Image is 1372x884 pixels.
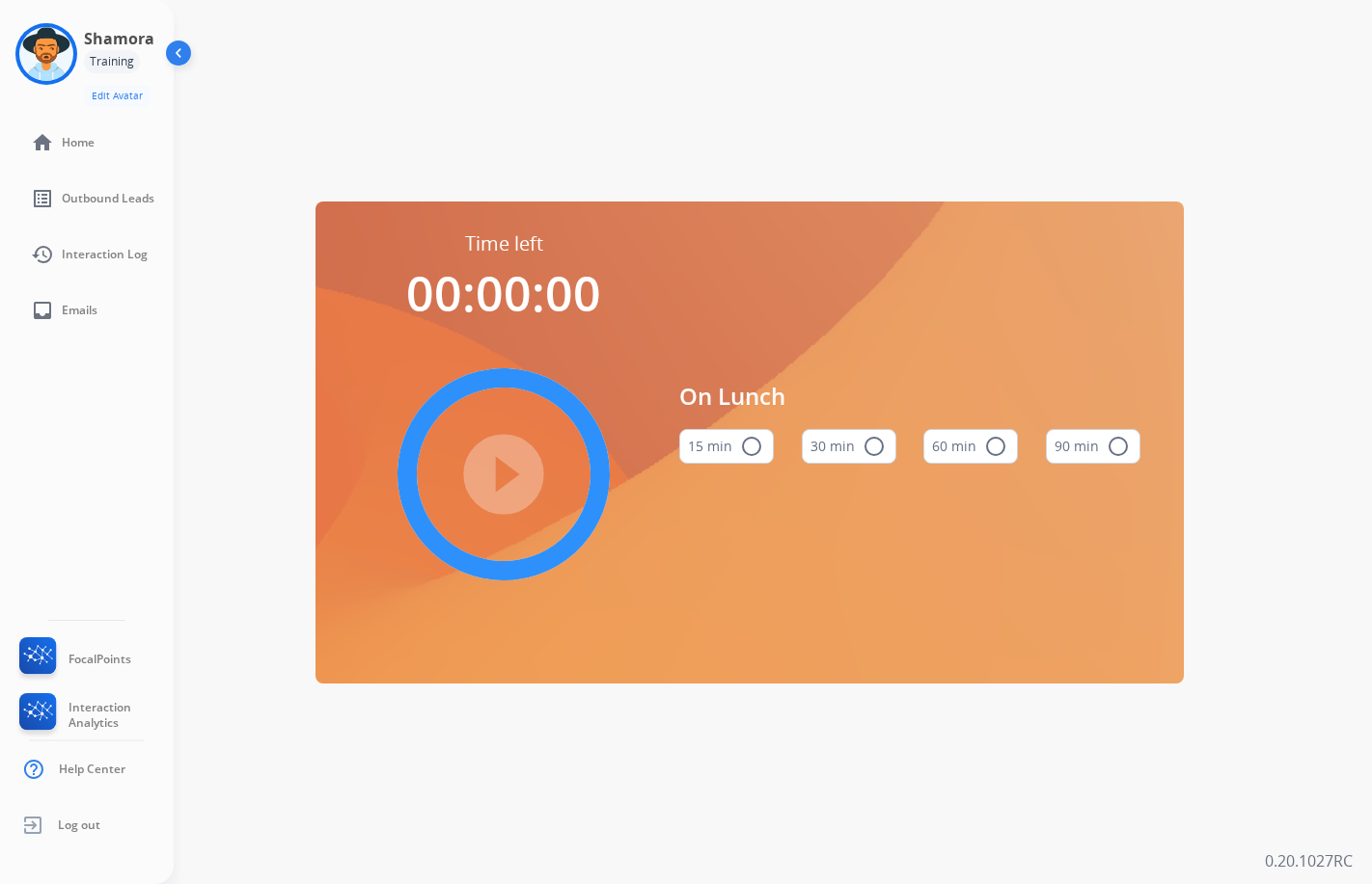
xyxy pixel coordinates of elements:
[1265,849,1353,872] p: 0.20.1027RC
[15,693,174,737] a: Interaction Analytics
[679,379,1140,414] span: On Lunch
[84,27,154,50] h3: Shamora
[62,247,148,262] span: Interaction Log
[679,429,774,464] button: 15 min
[31,299,54,322] mat-icon: inbox
[31,243,54,266] mat-icon: history
[802,429,896,464] button: 30 min
[62,135,95,150] span: Home
[1107,435,1130,458] mat-icon: radio_button_unchecked
[84,50,140,73] div: Training
[923,429,1018,464] button: 60 min
[31,187,54,210] mat-icon: list_alt
[863,435,886,458] mat-icon: radio_button_unchecked
[15,637,131,682] a: FocalPoints
[31,131,54,154] mat-icon: home
[740,435,763,458] mat-icon: radio_button_unchecked
[19,27,73,81] img: avatar
[1046,429,1140,464] button: 90 min
[58,817,100,833] span: Log out
[69,652,131,667] span: FocalPoints
[84,85,151,107] button: Edit Avatar
[62,303,97,318] span: Emails
[406,260,601,326] span: 00:00:00
[62,191,154,206] span: Outbound Leads
[69,700,174,731] span: Interaction Analytics
[465,230,543,257] span: Time left
[59,762,125,777] span: Help Center
[984,435,1007,458] mat-icon: radio_button_unchecked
